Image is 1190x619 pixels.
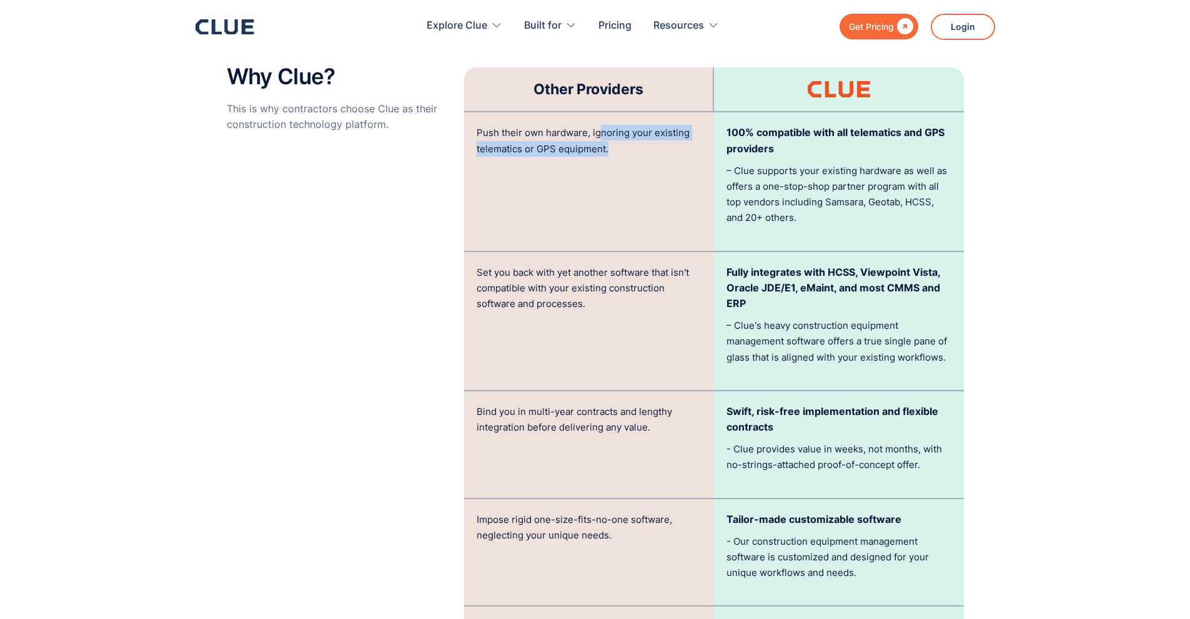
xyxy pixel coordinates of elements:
[726,125,951,156] p: 100% compatible with all telematics and GPS providers
[427,6,487,46] div: Explore Clue
[653,6,719,46] div: Resources
[965,444,1190,619] iframe: Chat Widget
[726,441,951,472] p: - Clue provides value in weeks, not months, with no-strings-attached proof-of-concept offer.
[849,19,894,34] div: Get Pricing
[524,6,577,46] div: Built for
[653,6,704,46] div: Resources
[598,6,632,46] a: Pricing
[808,81,870,97] img: Clue logo orange
[726,318,951,365] p: – Clue's heavy construction equipment management software offers a true single pane of glass that...
[477,404,702,435] p: Bind you in multi-year contracts and lengthy integration before delivering any value.
[227,101,452,132] p: This is why contractors choose Clue as their construction technology platform.
[726,404,951,435] p: Swift, risk-free implementation and flexible contracts
[840,14,918,39] a: Get Pricing
[533,80,643,99] h3: Other Providers
[894,19,913,34] div: 
[227,64,452,89] h2: Why Clue?
[427,6,502,46] div: Explore Clue
[477,125,702,156] p: Push their own hardware, ignoring your existing telematics or GPS equipment.
[477,265,702,312] p: Set you back with yet another software that isn't compatible with your existing construction soft...
[477,512,702,543] p: Impose rigid one-size-fits-no-one software, neglecting your unique needs.
[726,163,951,226] p: – Clue supports your existing hardware as well as offers a one-stop-shop partner program with all...
[524,6,562,46] div: Built for
[726,534,951,581] p: - Our construction equipment management software is customized and designed for your unique workf...
[726,512,951,527] p: Tailor-made customizable software
[726,265,951,312] p: Fully integrates with HCSS, Viewpoint Vista, Oracle JDE/E1, eMaint, and most CMMS and ERP
[931,14,995,40] a: Login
